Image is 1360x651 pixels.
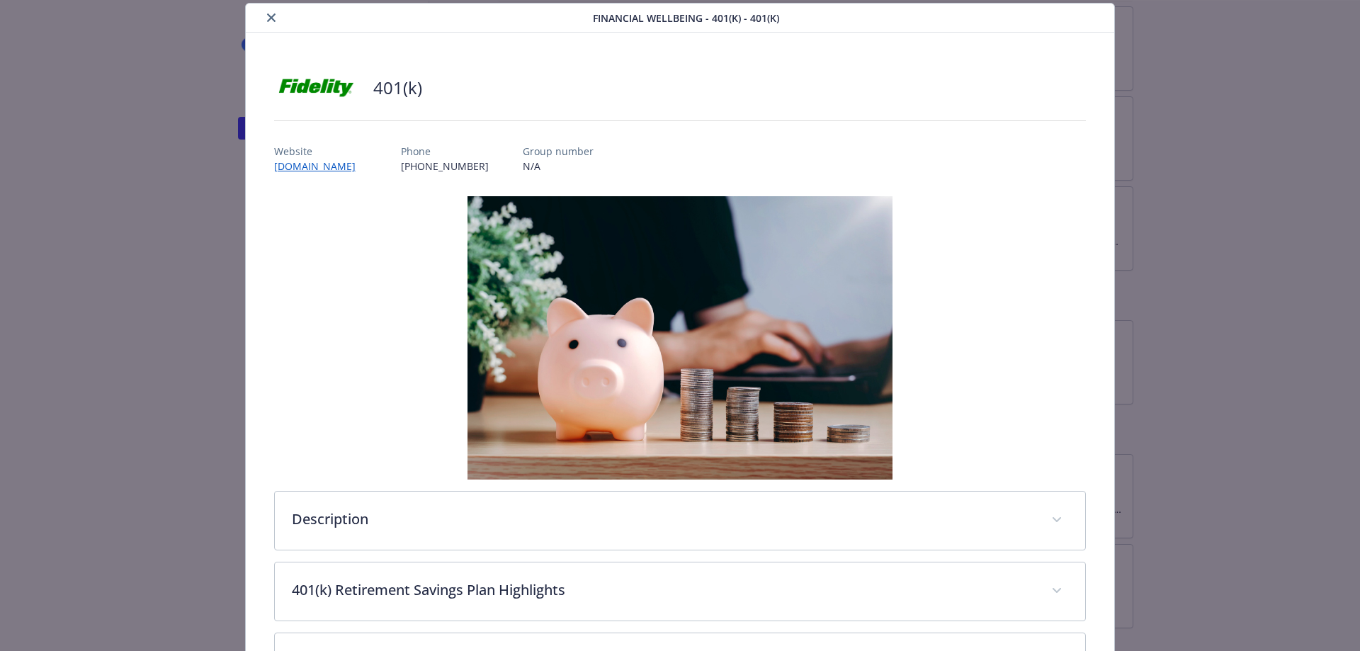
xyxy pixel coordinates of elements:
img: Fidelity Investments [274,67,359,109]
div: 401(k) Retirement Savings Plan Highlights [275,562,1086,621]
a: [DOMAIN_NAME] [274,159,367,173]
p: Website [274,144,367,159]
p: Group number [523,144,594,159]
p: Phone [401,144,489,159]
span: Financial Wellbeing - 401(k) - 401(k) [593,11,779,26]
div: Description [275,492,1086,550]
h2: 401(k) [373,76,422,100]
button: close [263,9,280,26]
p: [PHONE_NUMBER] [401,159,489,174]
p: N/A [523,159,594,174]
p: Description [292,509,1035,530]
img: banner [467,196,892,480]
p: 401(k) Retirement Savings Plan Highlights [292,579,1035,601]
